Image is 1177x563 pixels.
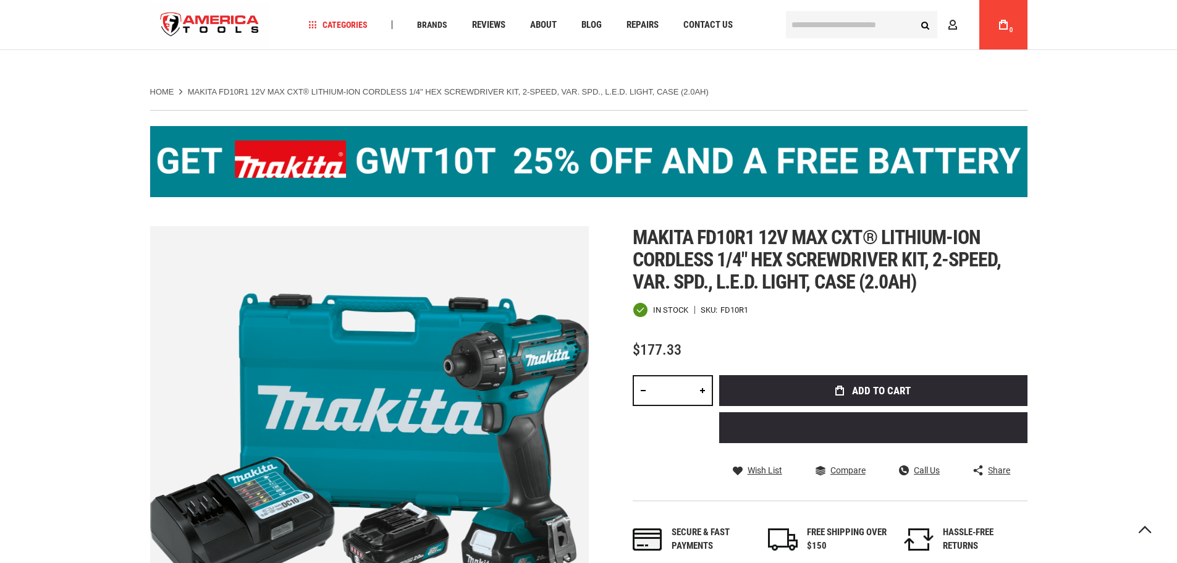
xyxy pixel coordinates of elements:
div: Availability [633,302,688,318]
a: Contact Us [678,17,738,33]
img: America Tools [150,2,270,48]
a: Blog [576,17,607,33]
a: Wish List [733,465,782,476]
span: Add to Cart [852,386,911,396]
span: Contact Us [683,20,733,30]
img: BOGO: Buy the Makita® XGT IMpact Wrench (GWT10T), get the BL4040 4ah Battery FREE! [150,126,1027,197]
strong: MAKITA FD10R1 12V MAX CXT® LITHIUM-ION CORDLESS 1/4" HEX SCREWDRIVER KIT, 2-SPEED, VAR. SPD., L.E... [188,87,709,96]
div: FD10R1 [720,306,748,314]
strong: SKU [701,306,720,314]
button: Add to Cart [719,375,1027,406]
a: Reviews [466,17,511,33]
span: Reviews [472,20,505,30]
span: Compare [830,466,866,475]
span: Repairs [626,20,659,30]
a: Call Us [899,465,940,476]
button: Search [914,13,937,36]
span: Share [988,466,1010,475]
span: Makita fd10r1 12v max cxt® lithium-ion cordless 1/4" hex screwdriver kit, 2-speed, var. spd., l.e... [633,226,1002,294]
a: store logo [150,2,270,48]
div: Secure & fast payments [672,526,752,552]
img: payments [633,528,662,551]
img: returns [904,528,934,551]
span: 0 [1010,27,1013,33]
span: Brands [417,20,447,29]
span: About [530,20,557,30]
a: Compare [816,465,866,476]
div: FREE SHIPPING OVER $150 [807,526,887,552]
a: Repairs [621,17,664,33]
a: Categories [303,17,373,33]
div: HASSLE-FREE RETURNS [943,526,1023,552]
span: $177.33 [633,341,681,358]
a: Home [150,87,174,98]
span: Categories [308,20,368,29]
span: In stock [653,306,688,314]
a: About [525,17,562,33]
span: Wish List [748,466,782,475]
a: Brands [411,17,453,33]
img: shipping [768,528,798,551]
span: Call Us [914,466,940,475]
span: Blog [581,20,602,30]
